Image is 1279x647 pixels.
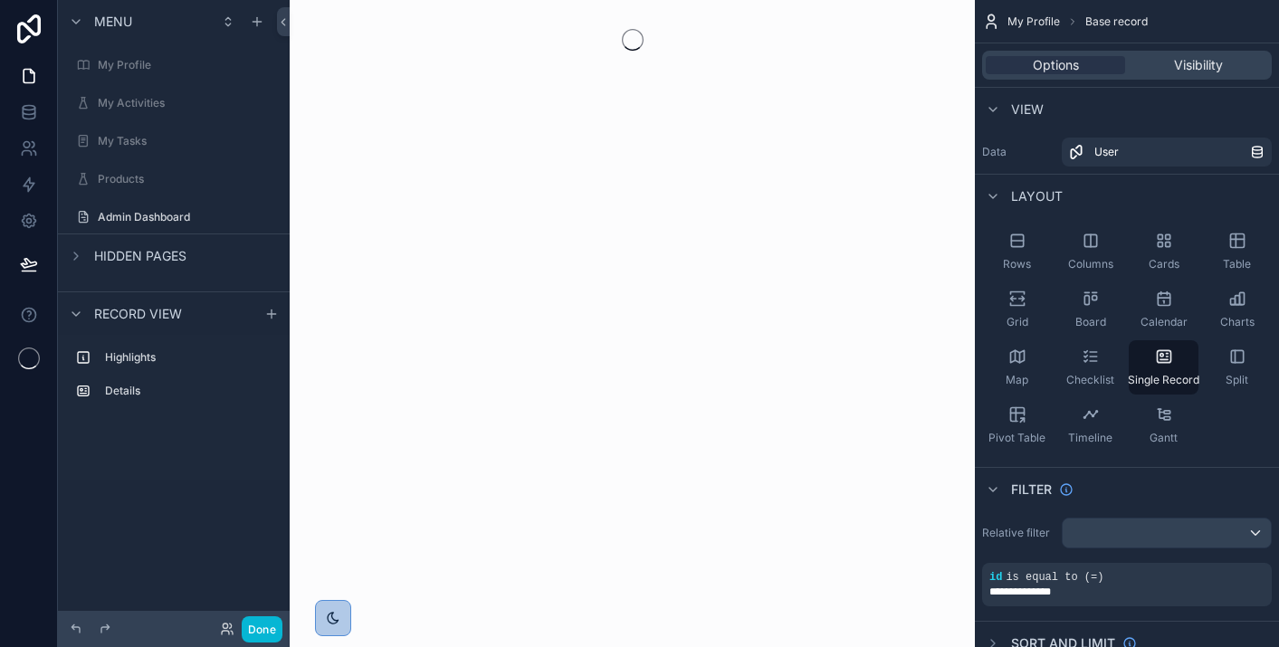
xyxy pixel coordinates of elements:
button: Charts [1202,282,1272,337]
button: Done [242,616,282,642]
span: Calendar [1141,315,1188,329]
label: Highlights [105,350,272,365]
span: Pivot Table [988,431,1045,445]
span: Gantt [1150,431,1178,445]
span: Base record [1085,14,1148,29]
span: User [1094,145,1119,159]
button: Timeline [1055,398,1125,452]
span: Hidden pages [94,247,186,265]
button: Gantt [1129,398,1198,452]
label: Data [982,145,1055,159]
button: Board [1055,282,1125,337]
div: scrollable content [58,335,290,423]
span: Charts [1220,315,1255,329]
button: Calendar [1129,282,1198,337]
label: Admin Dashboard [98,210,275,224]
span: id [989,571,1002,584]
label: My Activities [98,96,275,110]
span: Board [1075,315,1106,329]
label: My Tasks [98,134,275,148]
span: Record view [94,305,182,323]
button: Rows [982,224,1052,279]
span: Table [1223,257,1251,271]
span: Map [1006,373,1028,387]
a: Products [69,165,279,194]
a: My Tasks [69,127,279,156]
button: Single Record [1129,340,1198,395]
label: My Profile [98,58,275,72]
span: Single Record [1128,373,1199,387]
span: Columns [1068,257,1113,271]
span: Cards [1149,257,1179,271]
span: Timeline [1068,431,1112,445]
span: View [1011,100,1044,119]
span: Checklist [1066,373,1114,387]
label: Products [98,172,275,186]
a: User [1062,138,1272,167]
span: Layout [1011,187,1063,205]
button: Pivot Table [982,398,1052,452]
span: Rows [1003,257,1031,271]
button: Map [982,340,1052,395]
span: Options [1033,56,1079,74]
a: My Activities [69,89,279,118]
span: Menu [94,13,132,31]
label: Relative filter [982,526,1055,540]
button: Table [1202,224,1272,279]
a: My Profile [69,51,279,80]
span: Split [1226,373,1248,387]
span: Visibility [1174,56,1223,74]
span: Filter [1011,480,1052,499]
button: Columns [1055,224,1125,279]
button: Split [1202,340,1272,395]
span: My Profile [1007,14,1060,29]
button: Grid [982,282,1052,337]
span: is equal to (=) [1006,571,1103,584]
a: Admin Dashboard [69,203,279,232]
label: Details [105,384,272,398]
button: Checklist [1055,340,1125,395]
button: Cards [1129,224,1198,279]
span: Grid [1007,315,1028,329]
